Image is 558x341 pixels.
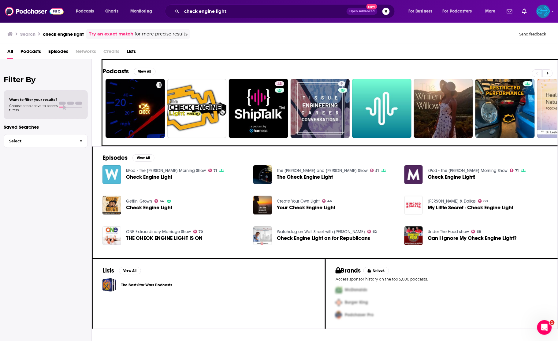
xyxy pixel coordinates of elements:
h2: Episodes [102,154,128,162]
a: Check Engine Light [102,165,121,184]
a: 68 [471,230,481,233]
iframe: Intercom live chat [537,320,552,335]
a: 9 [338,81,345,86]
a: Show notifications dropdown [504,6,515,16]
a: Episodes [48,46,68,59]
span: Can I Ignore My Check Engine Light? [428,236,517,241]
a: The Best Star Wars Podcasts [121,282,172,288]
div: Search podcasts, credits, & more... [171,4,401,18]
a: Under The Hood show [428,229,469,234]
a: THE CHECK ENGINE LIGHT IS ON [102,226,121,245]
a: 62 [367,230,377,233]
h2: Brands [336,267,361,274]
input: Search podcasts, credits, & more... [182,6,347,16]
a: 51 [370,169,379,172]
a: kPod - The Kidd Kraddick Morning Show [428,168,508,173]
span: For Podcasters [443,7,472,16]
img: Third Pro Logo [333,309,345,321]
a: Check Engine Light! [428,174,475,180]
a: Show notifications dropdown [520,6,529,16]
span: McDonalds [345,288,367,293]
a: My Little Secret - Check Engine Light [428,205,513,210]
img: Your Check Engine Light [253,196,272,215]
img: Can I Ignore My Check Engine Light? [404,226,423,245]
span: for more precise results [135,31,188,38]
a: Lists [127,46,136,59]
span: For Business [408,7,433,16]
span: 60 [484,200,488,203]
a: 60 [478,199,488,203]
a: PodcastsView All [102,68,156,75]
a: Create Your Own Light [277,199,320,204]
img: Second Pro Logo [333,296,345,309]
p: Saved Searches [4,124,88,130]
img: Check Engine Light on for Republicans [253,226,272,245]
img: First Pro Logo [333,284,345,296]
button: Send feedback [518,31,548,37]
a: Watchdog on Wall Street with Chris Markowski [277,229,365,234]
img: Check Engine Light! [404,165,423,184]
button: View All [132,154,154,162]
button: open menu [404,6,440,16]
h3: check engine light [43,31,84,37]
button: open menu [439,6,481,16]
span: Networks [76,46,96,59]
span: Logged in as backbonemedia [537,5,550,18]
span: Select [4,139,75,143]
span: Podcasts [76,7,94,16]
span: All [7,46,13,59]
span: Want to filter your results? [9,97,58,102]
button: Open AdvancedNew [347,8,378,15]
button: Show profile menu [537,5,550,18]
span: More [485,7,496,16]
a: kPod - The Kidd Kraddick Morning Show [126,168,206,173]
a: Your Check Engine Light [277,205,335,210]
span: Monitoring [130,7,152,16]
h2: Podcasts [102,68,129,75]
span: 71 [214,169,217,172]
span: New [366,4,378,9]
button: open menu [126,6,160,16]
button: Select [4,134,88,148]
a: Check Engine Light [126,174,172,180]
button: View All [119,267,141,274]
a: 46 [322,199,332,203]
p: Access sponsor history on the top 5,000 podcasts. [336,277,548,281]
a: Check Engine Light on for Republicans [277,236,370,241]
a: Kincaid & Dallas [428,199,476,204]
span: 71 [515,169,519,172]
img: The Check Engine Light [253,165,272,184]
a: Charts [101,6,122,16]
a: 71 [208,169,217,172]
span: 64 [160,200,164,203]
a: Podcasts [20,46,41,59]
a: Try an exact match [89,31,133,38]
span: 1 [550,320,555,325]
img: User Profile [537,5,550,18]
span: 51 [376,169,379,172]
a: 9 [291,79,350,138]
h3: Search [20,31,35,37]
a: Check Engine Light [126,205,172,210]
a: The Best Star Wars Podcasts [102,278,116,292]
a: 70 [193,230,203,233]
a: THE CHECK ENGINE LIGHT IS ON [126,236,203,241]
span: 46 [328,200,332,203]
a: Podchaser - Follow, Share and Rate Podcasts [5,5,64,17]
img: My Little Secret - Check Engine Light [404,196,423,215]
span: Podchaser Pro [345,313,374,318]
